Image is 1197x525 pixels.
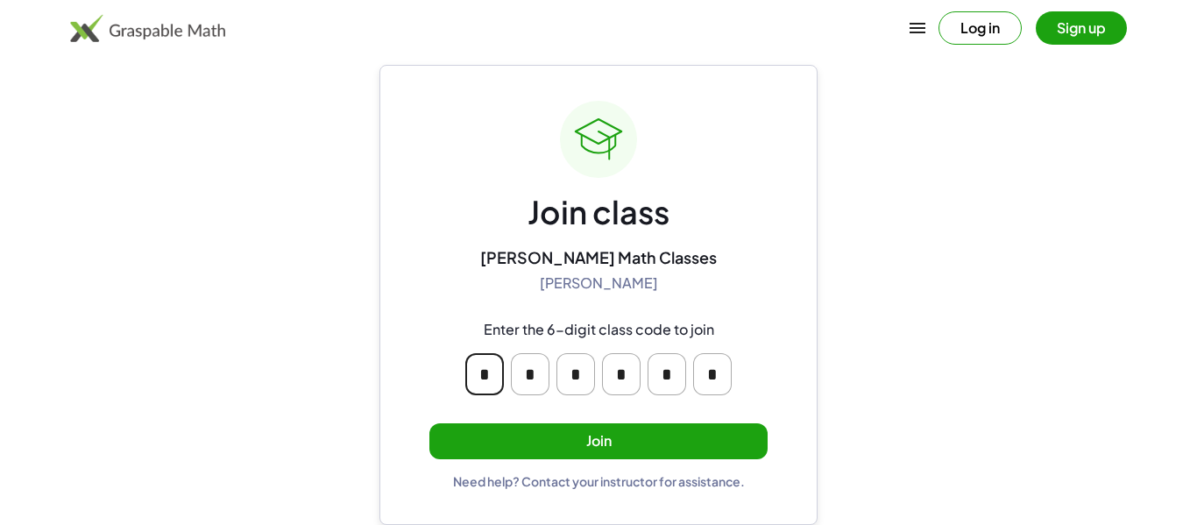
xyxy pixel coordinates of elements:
div: [PERSON_NAME] Math Classes [480,247,717,267]
div: Need help? Contact your instructor for assistance. [453,473,745,489]
input: Please enter OTP character 5 [648,353,686,395]
input: Please enter OTP character 6 [693,353,732,395]
input: Please enter OTP character 2 [511,353,549,395]
div: Join class [528,192,669,233]
button: Join [429,423,768,459]
div: Enter the 6-digit class code to join [484,321,714,339]
input: Please enter OTP character 1 [465,353,504,395]
input: Please enter OTP character 3 [556,353,595,395]
button: Sign up [1036,11,1127,45]
button: Log in [938,11,1022,45]
input: Please enter OTP character 4 [602,353,641,395]
div: [PERSON_NAME] [540,274,658,293]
